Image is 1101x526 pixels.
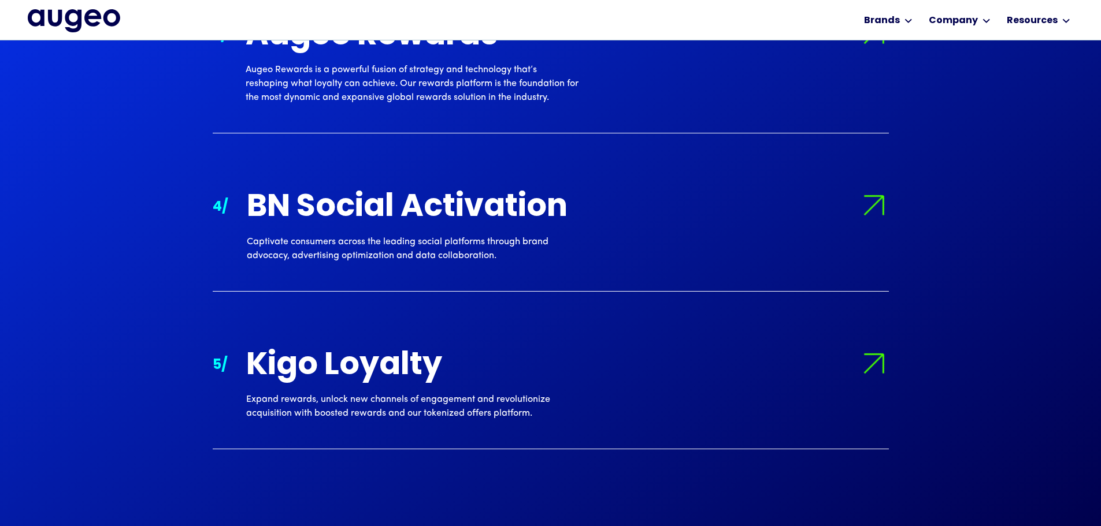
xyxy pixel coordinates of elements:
[28,9,120,33] a: home
[1007,14,1058,28] div: Resources
[213,197,222,218] div: 4
[213,162,889,291] a: 4/Arrow symbol in bright green pointing right to indicate an active link.BN Social ActivationCapt...
[854,343,895,384] img: Arrow symbol in bright green pointing right to indicate an active link.
[247,191,580,225] div: BN Social Activation
[213,320,889,449] a: 5/Arrow symbol in bright green pointing right to indicate an active link.Kigo LoyaltyExpand rewar...
[246,393,579,420] div: Expand rewards, unlock new channels of engagement and revolutionize acquisition with boosted rewa...
[221,355,228,376] div: /
[854,185,895,226] img: Arrow symbol in bright green pointing right to indicate an active link.
[247,235,580,263] div: Captivate consumers across the leading social platforms through brand advocacy, advertising optim...
[222,197,228,218] div: /
[246,349,579,383] div: Kigo Loyalty
[864,14,900,28] div: Brands
[929,14,978,28] div: Company
[854,13,895,54] img: Arrow symbol in bright green pointing right to indicate an active link.
[213,355,221,376] div: 5
[246,63,579,105] div: Augeo Rewards is a powerful fusion of strategy and technology that’s reshaping what loyalty can a...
